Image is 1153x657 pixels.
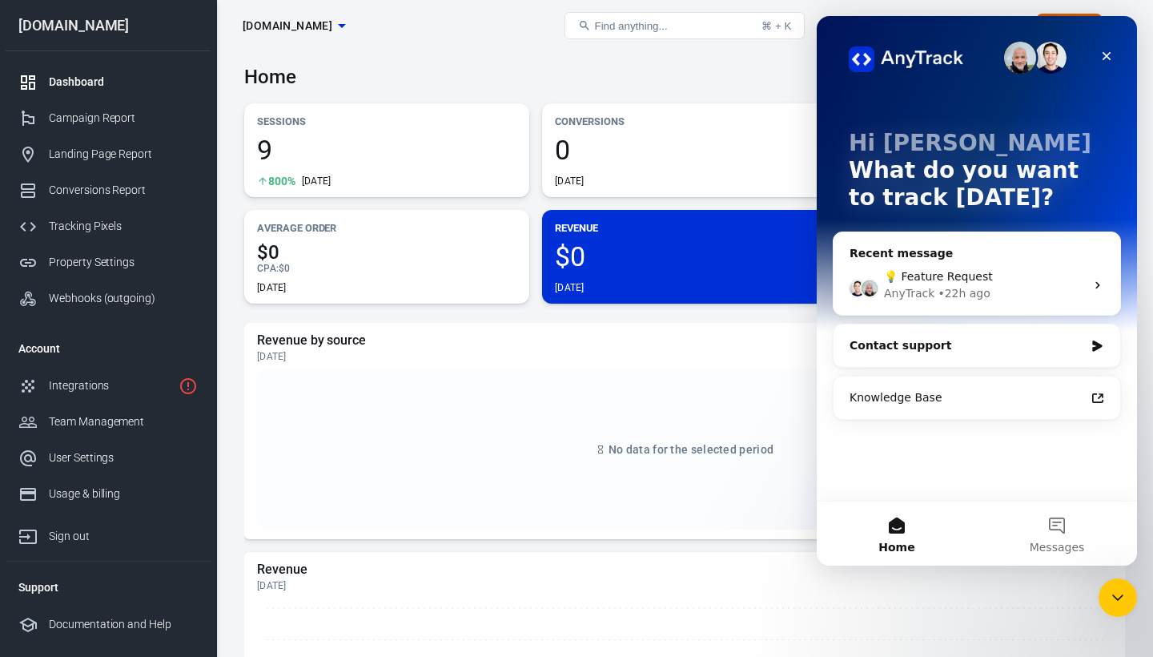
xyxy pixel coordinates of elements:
div: Team Management [49,413,198,430]
li: Support [6,568,211,607]
p: Average Order [257,220,516,236]
h5: Revenue by source [257,333,1112,349]
div: Sign out [49,528,198,545]
span: $0 [555,243,814,270]
li: Account [6,329,211,368]
span: 9 [257,136,516,163]
div: Usage & billing [49,486,198,502]
div: [DATE] [555,175,585,187]
a: Team Management [6,404,211,440]
a: Landing Page Report [6,136,211,172]
div: Conversions Report [49,182,198,199]
a: Usage & billing [6,476,211,512]
button: [DOMAIN_NAME] [236,11,352,41]
iframe: Intercom live chat [1099,578,1137,617]
div: Campaign Report [49,110,198,127]
p: Revenue [555,220,814,236]
span: Find anything... [594,20,667,32]
span: $0 [279,263,290,274]
p: Conversions [555,113,814,130]
a: Property Settings [6,244,211,280]
button: Upgrade [1037,14,1102,38]
div: Webhooks (outgoing) [49,290,198,307]
a: Webhooks (outgoing) [6,280,211,316]
div: Tracking Pixels [49,218,198,235]
div: [DATE] [555,281,585,294]
div: Documentation and Help [49,616,198,633]
div: [DATE] [257,350,1112,363]
h3: Home [244,66,296,88]
div: Landing Page Report [49,146,198,163]
div: Integrations [49,377,172,394]
div: [DATE] [302,175,331,187]
a: Conversions Report [6,172,211,208]
h5: Revenue [257,562,1112,578]
a: Sign out [6,512,211,554]
a: Tracking Pixels [6,208,211,244]
a: Integrations [6,368,211,404]
div: [DATE] [257,281,287,294]
svg: 1 networks not verified yet [179,377,198,396]
iframe: Intercom live chat [817,16,1137,566]
div: [DOMAIN_NAME] [6,18,211,33]
a: Sign out [1102,6,1140,45]
span: worldwidehealthytip.com [243,16,332,36]
span: 0 [555,136,814,163]
span: No data for the selected period [609,443,773,456]
div: Property Settings [49,254,198,271]
div: ⌘ + K [761,20,791,32]
a: Campaign Report [6,100,211,136]
span: $0 [257,243,516,262]
div: Dashboard [49,74,198,91]
span: 800% [268,175,295,187]
div: [DATE] [257,579,1112,592]
p: Sessions [257,113,516,130]
button: Find anything...⌘ + K [564,12,805,39]
a: User Settings [6,440,211,476]
a: Dashboard [6,64,211,100]
div: User Settings [49,449,198,466]
span: CPA : [257,263,279,274]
